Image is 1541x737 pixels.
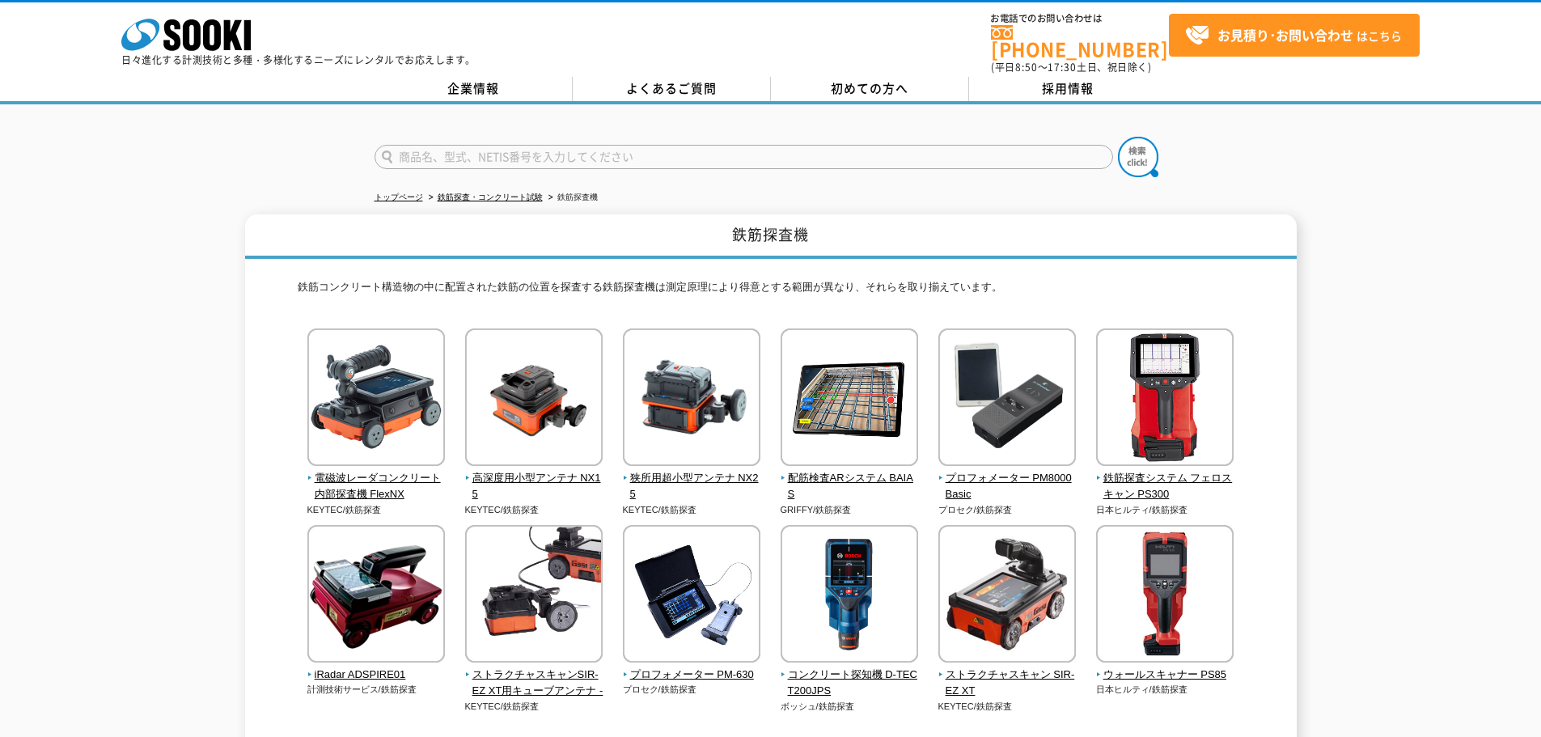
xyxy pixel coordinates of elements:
img: 狭所用超小型アンテナ NX25 [623,328,760,470]
img: プロフォメーター PM8000Basic [938,328,1076,470]
p: プロセク/鉄筋探査 [623,683,761,697]
span: 鉄筋探査システム フェロスキャン PS300 [1096,470,1234,504]
a: 狭所用超小型アンテナ NX25 [623,455,761,503]
span: (平日 ～ 土日、祝日除く) [991,60,1151,74]
a: 採用情報 [969,77,1167,101]
span: ストラクチャスキャンSIR-EZ XT用キューブアンテナ - [465,667,603,701]
a: コンクリート探知機 D-TECT200JPS [781,651,919,700]
span: 高深度用小型アンテナ NX15 [465,470,603,504]
img: iRadar ADSPIRE01 [307,525,445,667]
h1: 鉄筋探査機 [245,214,1297,259]
a: よくあるご質問 [573,77,771,101]
a: プロフォメーター PM-630 [623,651,761,684]
p: KEYTEC/鉄筋探査 [623,503,761,517]
span: ストラクチャスキャン SIR-EZ XT [938,667,1077,701]
span: 初めての方へ [831,79,908,97]
span: 17:30 [1048,60,1077,74]
a: 配筋検査ARシステム BAIAS [781,455,919,503]
p: KEYTEC/鉄筋探査 [307,503,446,517]
a: 鉄筋探査システム フェロスキャン PS300 [1096,455,1234,503]
a: iRadar ADSPIRE01 [307,651,446,684]
a: 初めての方へ [771,77,969,101]
span: プロフォメーター PM8000Basic [938,470,1077,504]
a: 企業情報 [375,77,573,101]
p: 鉄筋コンクリート構造物の中に配置された鉄筋の位置を探査する鉄筋探査機は測定原理により得意とする範囲が異なり、それらを取り揃えています。 [298,279,1244,304]
span: プロフォメーター PM-630 [623,667,761,684]
p: 計測技術サービス/鉄筋探査 [307,683,446,697]
img: ストラクチャスキャンSIR-EZ XT用キューブアンテナ - [465,525,603,667]
img: ストラクチャスキャン SIR-EZ XT [938,525,1076,667]
p: KEYTEC/鉄筋探査 [465,503,603,517]
img: 高深度用小型アンテナ NX15 [465,328,603,470]
img: 電磁波レーダコンクリート内部探査機 FlexNX [307,328,445,470]
img: ウォールスキャナー PS85 [1096,525,1234,667]
p: 日本ヒルティ/鉄筋探査 [1096,683,1234,697]
img: コンクリート探知機 D-TECT200JPS [781,525,918,667]
span: 8:50 [1015,60,1038,74]
span: ウォールスキャナー PS85 [1096,667,1234,684]
p: 日々進化する計測技術と多種・多様化するニーズにレンタルでお応えします。 [121,55,476,65]
a: ストラクチャスキャン SIR-EZ XT [938,651,1077,700]
a: 鉄筋探査・コンクリート試験 [438,193,543,201]
span: 配筋検査ARシステム BAIAS [781,470,919,504]
a: [PHONE_NUMBER] [991,25,1169,58]
a: ウォールスキャナー PS85 [1096,651,1234,684]
p: 日本ヒルティ/鉄筋探査 [1096,503,1234,517]
span: 電磁波レーダコンクリート内部探査機 FlexNX [307,470,446,504]
p: GRIFFY/鉄筋探査 [781,503,919,517]
img: btn_search.png [1118,137,1158,177]
a: お見積り･お問い合わせはこちら [1169,14,1420,57]
a: 高深度用小型アンテナ NX15 [465,455,603,503]
img: 鉄筋探査システム フェロスキャン PS300 [1096,328,1234,470]
a: ストラクチャスキャンSIR-EZ XT用キューブアンテナ - [465,651,603,700]
img: プロフォメーター PM-630 [623,525,760,667]
span: はこちら [1185,23,1402,48]
input: 商品名、型式、NETIS番号を入力してください [375,145,1113,169]
li: 鉄筋探査機 [545,189,598,206]
strong: お見積り･お問い合わせ [1217,25,1353,44]
a: プロフォメーター PM8000Basic [938,455,1077,503]
a: トップページ [375,193,423,201]
span: 狭所用超小型アンテナ NX25 [623,470,761,504]
img: 配筋検査ARシステム BAIAS [781,328,918,470]
span: コンクリート探知機 D-TECT200JPS [781,667,919,701]
span: お電話でのお問い合わせは [991,14,1169,23]
a: 電磁波レーダコンクリート内部探査機 FlexNX [307,455,446,503]
p: KEYTEC/鉄筋探査 [465,700,603,714]
p: プロセク/鉄筋探査 [938,503,1077,517]
span: iRadar ADSPIRE01 [307,667,446,684]
p: KEYTEC/鉄筋探査 [938,700,1077,714]
p: ボッシュ/鉄筋探査 [781,700,919,714]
